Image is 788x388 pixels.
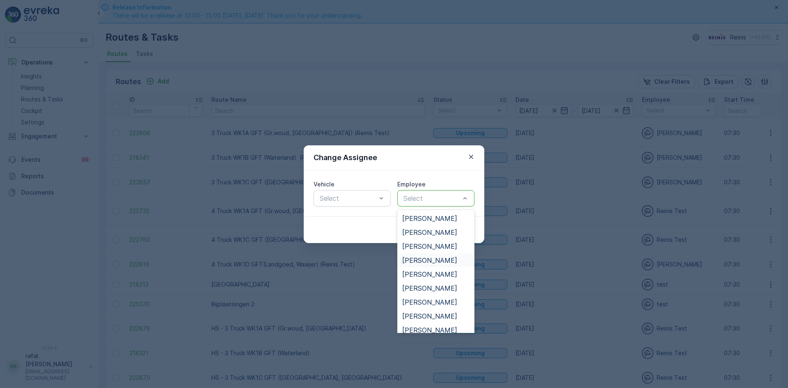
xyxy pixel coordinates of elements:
[402,243,457,250] span: [PERSON_NAME]
[402,271,457,278] span: [PERSON_NAME]
[402,326,457,334] span: [PERSON_NAME]
[314,152,377,163] p: Change Assignee
[402,215,457,222] span: [PERSON_NAME]
[402,298,457,306] span: [PERSON_NAME]
[402,257,457,264] span: [PERSON_NAME]
[402,285,457,292] span: [PERSON_NAME]
[403,193,460,203] p: Select
[320,193,376,203] p: Select
[314,181,334,188] label: Vehicle
[397,181,426,188] label: Employee
[402,312,457,320] span: [PERSON_NAME]
[402,229,457,236] span: [PERSON_NAME]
